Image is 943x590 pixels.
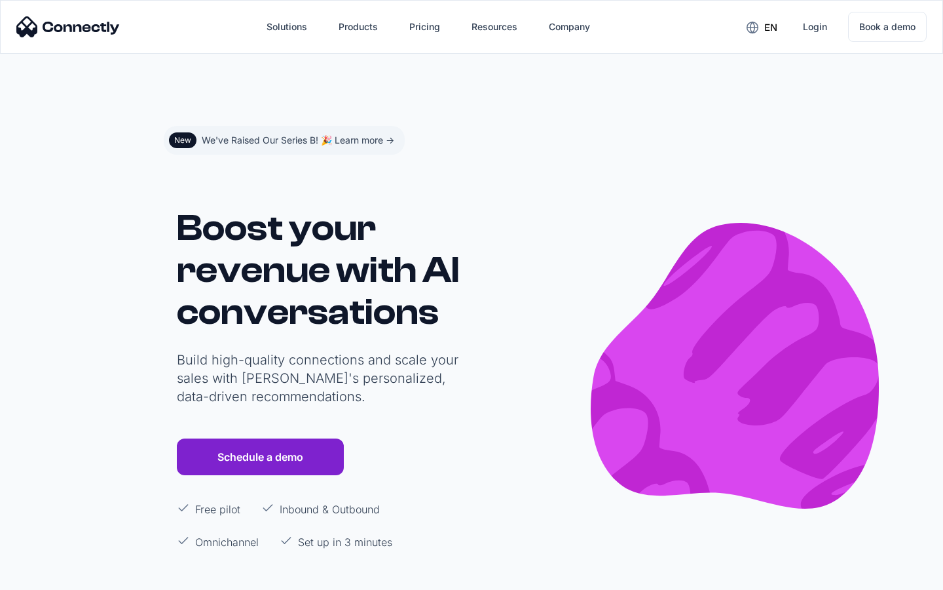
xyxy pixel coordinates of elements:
[177,439,344,475] a: Schedule a demo
[26,567,79,585] ul: Language list
[848,12,927,42] a: Book a demo
[298,534,392,550] p: Set up in 3 minutes
[267,18,307,36] div: Solutions
[280,501,380,517] p: Inbound & Outbound
[177,207,465,333] h1: Boost your revenue with AI conversations
[13,566,79,585] aside: Language selected: English
[409,18,440,36] div: Pricing
[16,16,120,37] img: Connectly Logo
[399,11,451,43] a: Pricing
[471,18,517,36] div: Resources
[177,351,465,406] p: Build high-quality connections and scale your sales with [PERSON_NAME]'s personalized, data-drive...
[792,11,838,43] a: Login
[764,18,777,37] div: en
[195,501,240,517] p: Free pilot
[195,534,259,550] p: Omnichannel
[174,135,191,146] div: New
[549,18,590,36] div: Company
[803,18,827,36] div: Login
[339,18,378,36] div: Products
[164,126,405,155] a: NewWe've Raised Our Series B! 🎉 Learn more ->
[202,131,394,149] div: We've Raised Our Series B! 🎉 Learn more ->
